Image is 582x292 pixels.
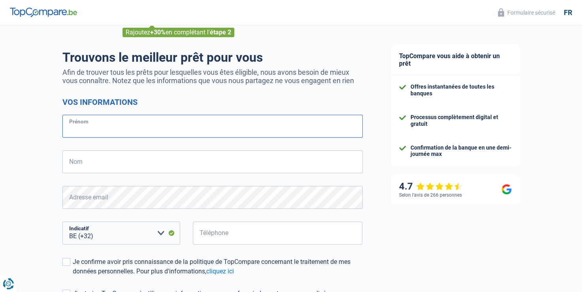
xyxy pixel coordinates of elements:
[493,6,560,19] button: Formulaire sécurisé
[399,181,463,192] div: 4.7
[210,28,231,36] span: étape 2
[122,28,234,37] div: Rajoutez en complétant l'
[62,50,363,65] h1: Trouvons le meilleur prêt pour vous
[193,222,363,245] input: 401020304
[62,68,363,85] p: Afin de trouver tous les prêts pour lesquelles vous êtes éligible, nous avons besoin de mieux vou...
[10,8,77,17] img: TopCompare Logo
[411,83,512,97] div: Offres instantanées de toutes les banques
[399,192,462,198] div: Selon l’avis de 266 personnes
[391,44,520,76] div: TopCompare vous aide à obtenir un prêt
[62,97,363,107] h2: Vos informations
[150,28,166,36] span: +30%
[206,267,234,275] a: cliquez ici
[411,144,512,158] div: Confirmation de la banque en une demi-journée max
[73,257,363,276] div: Je confirme avoir pris connaissance de la politique de TopCompare concernant le traitement de mes...
[564,8,572,17] div: fr
[411,114,512,127] div: Processus complètement digital et gratuit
